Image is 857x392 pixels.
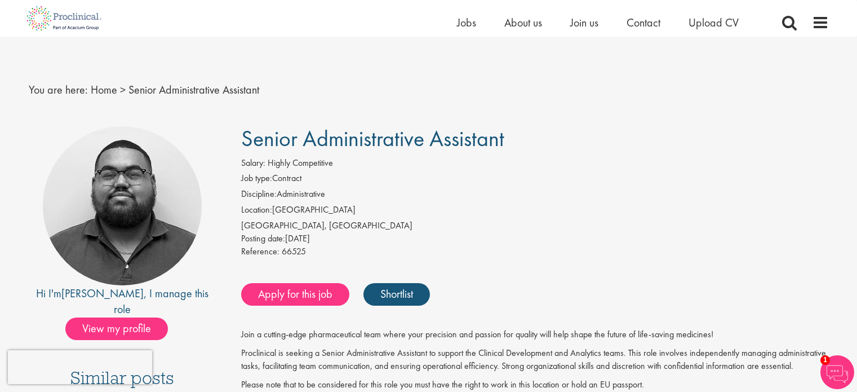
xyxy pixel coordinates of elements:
a: Shortlist [363,283,430,306]
img: Chatbot [820,355,854,389]
p: Join a cutting-edge pharmaceutical team where your precision and passion for quality will help sh... [241,328,829,341]
span: Highly Competitive [268,157,333,169]
iframe: reCAPTCHA [8,350,152,384]
label: Discipline: [241,188,277,201]
div: [GEOGRAPHIC_DATA], [GEOGRAPHIC_DATA] [241,219,829,232]
span: 1 [820,355,830,365]
a: View my profile [65,320,179,334]
li: Administrative [241,188,829,204]
a: breadcrumb link [91,82,117,97]
p: Proclinical is seeking a Senior Administrative Assistant to support the Clinical Development and ... [241,347,829,373]
span: You are here: [29,82,88,97]
p: Please note that to be considered for this role you must have the right to work in this location ... [241,378,829,391]
a: [PERSON_NAME] [61,286,144,301]
span: Posting date: [241,232,285,244]
a: Contact [627,15,660,30]
span: View my profile [65,318,168,340]
li: [GEOGRAPHIC_DATA] [241,204,829,219]
span: > [120,82,126,97]
div: Hi I'm , I manage this role [29,285,216,318]
a: Jobs [457,15,476,30]
span: Senior Administrative Assistant [241,124,504,153]
label: Job type: [241,172,272,185]
span: Senior Administrative Assistant [128,82,259,97]
a: Upload CV [689,15,739,30]
a: Apply for this job [241,283,349,306]
a: About us [504,15,542,30]
img: imeage of recruiter Ashley Bennett [43,126,202,285]
span: 66525 [282,245,306,257]
label: Reference: [241,245,279,258]
label: Salary: [241,157,265,170]
li: Contract [241,172,829,188]
label: Location: [241,204,272,217]
a: Join us [570,15,598,30]
div: [DATE] [241,232,829,245]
